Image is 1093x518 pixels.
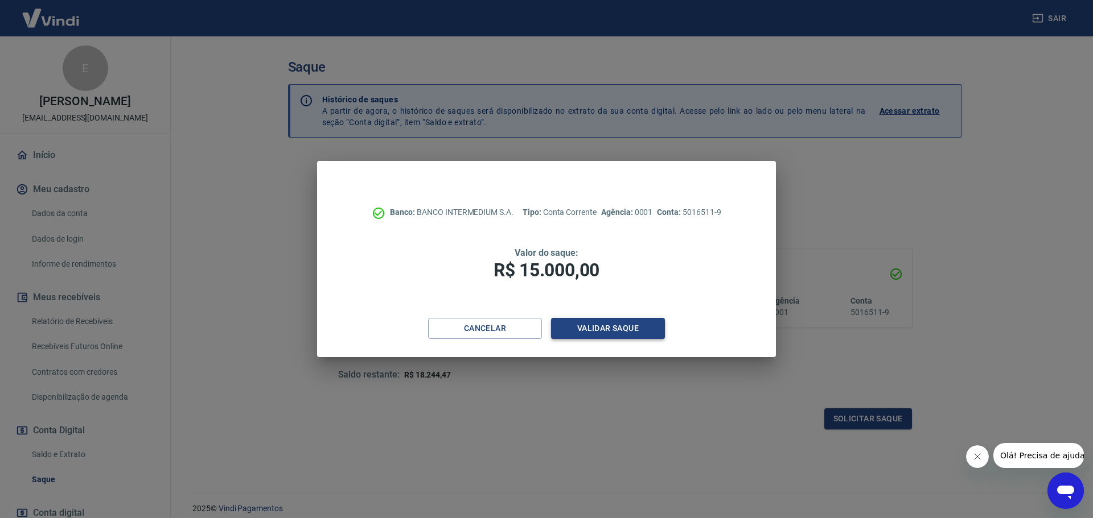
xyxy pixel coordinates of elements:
[428,318,542,339] button: Cancelar
[601,208,635,217] span: Agência:
[657,208,683,217] span: Conta:
[601,206,652,218] p: 0001
[523,208,543,217] span: Tipo:
[390,208,417,217] span: Banco:
[523,206,597,218] p: Conta Corrente
[7,8,96,17] span: Olá! Precisa de ajuda?
[657,206,721,218] p: 5016511-9
[515,247,578,258] span: Valor do saque:
[494,259,599,281] span: R$ 15.000,00
[551,318,665,339] button: Validar saque
[1047,473,1084,509] iframe: Botão para abrir a janela de mensagens
[993,443,1084,468] iframe: Mensagem da empresa
[966,445,989,468] iframe: Fechar mensagem
[390,206,513,218] p: BANCO INTERMEDIUM S.A.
